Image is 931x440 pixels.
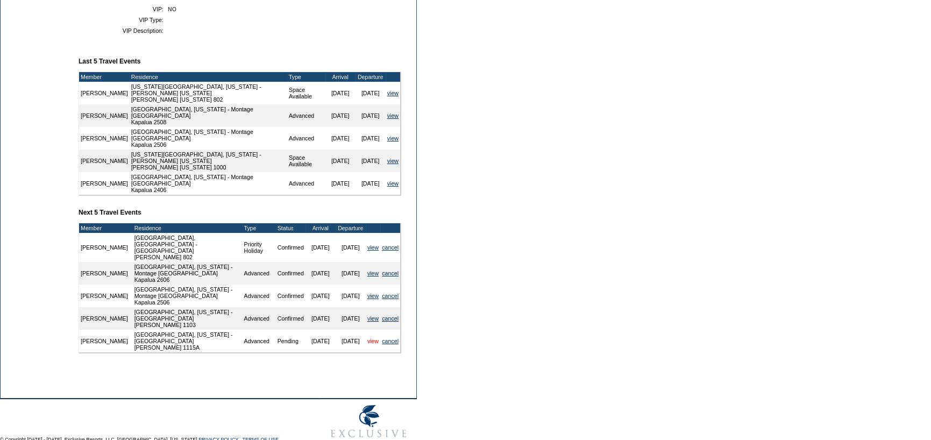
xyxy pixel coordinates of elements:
[243,307,276,330] td: Advanced
[130,104,287,127] td: [GEOGRAPHIC_DATA], [US_STATE] - Montage [GEOGRAPHIC_DATA] Kapalua 2508
[133,233,243,262] td: [GEOGRAPHIC_DATA], [GEOGRAPHIC_DATA] - [GEOGRAPHIC_DATA] [PERSON_NAME] 802
[133,330,243,352] td: [GEOGRAPHIC_DATA], [US_STATE] - [GEOGRAPHIC_DATA] [PERSON_NAME] 1115A
[382,338,399,344] a: cancel
[133,223,243,233] td: Residence
[276,285,305,307] td: Confirmed
[287,127,325,150] td: Advanced
[276,330,305,352] td: Pending
[367,244,379,251] a: view
[130,72,287,82] td: Residence
[387,158,399,164] a: view
[305,262,336,285] td: [DATE]
[243,223,276,233] td: Type
[79,72,130,82] td: Member
[325,172,356,195] td: [DATE]
[382,315,399,322] a: cancel
[133,262,243,285] td: [GEOGRAPHIC_DATA], [US_STATE] - Montage [GEOGRAPHIC_DATA] Kapalua 2606
[79,285,130,307] td: [PERSON_NAME]
[79,307,130,330] td: [PERSON_NAME]
[79,150,130,172] td: [PERSON_NAME]
[130,82,287,104] td: [US_STATE][GEOGRAPHIC_DATA], [US_STATE] - [PERSON_NAME] [US_STATE] [PERSON_NAME] [US_STATE] 802
[79,104,130,127] td: [PERSON_NAME]
[325,150,356,172] td: [DATE]
[382,244,399,251] a: cancel
[336,307,366,330] td: [DATE]
[356,127,386,150] td: [DATE]
[367,315,379,322] a: view
[287,104,325,127] td: Advanced
[276,233,305,262] td: Confirmed
[305,233,336,262] td: [DATE]
[305,307,336,330] td: [DATE]
[287,172,325,195] td: Advanced
[356,104,386,127] td: [DATE]
[79,209,141,216] b: Next 5 Travel Events
[79,58,140,65] b: Last 5 Travel Events
[367,293,379,299] a: view
[336,223,366,233] td: Departure
[336,233,366,262] td: [DATE]
[305,330,336,352] td: [DATE]
[276,223,305,233] td: Status
[130,172,287,195] td: [GEOGRAPHIC_DATA], [US_STATE] - Montage [GEOGRAPHIC_DATA] Kapalua 2406
[287,150,325,172] td: Space Available
[325,82,356,104] td: [DATE]
[387,180,399,187] a: view
[382,270,399,276] a: cancel
[305,223,336,233] td: Arrival
[130,127,287,150] td: [GEOGRAPHIC_DATA], [US_STATE] - Montage [GEOGRAPHIC_DATA] Kapalua 2506
[287,72,325,82] td: Type
[325,127,356,150] td: [DATE]
[287,82,325,104] td: Space Available
[83,6,164,12] td: VIP:
[83,17,164,23] td: VIP Type:
[130,150,287,172] td: [US_STATE][GEOGRAPHIC_DATA], [US_STATE] - [PERSON_NAME] [US_STATE] [PERSON_NAME] [US_STATE] 1000
[336,330,366,352] td: [DATE]
[325,72,356,82] td: Arrival
[325,104,356,127] td: [DATE]
[356,172,386,195] td: [DATE]
[168,6,176,12] span: NO
[79,223,130,233] td: Member
[382,293,399,299] a: cancel
[243,262,276,285] td: Advanced
[79,127,130,150] td: [PERSON_NAME]
[387,90,399,96] a: view
[387,112,399,119] a: view
[243,285,276,307] td: Advanced
[133,285,243,307] td: [GEOGRAPHIC_DATA], [US_STATE] - Montage [GEOGRAPHIC_DATA] Kapalua 2506
[243,233,276,262] td: Priority Holiday
[387,135,399,141] a: view
[356,72,386,82] td: Departure
[276,307,305,330] td: Confirmed
[336,285,366,307] td: [DATE]
[79,330,130,352] td: [PERSON_NAME]
[79,233,130,262] td: [PERSON_NAME]
[305,285,336,307] td: [DATE]
[367,338,379,344] a: view
[336,262,366,285] td: [DATE]
[133,307,243,330] td: [GEOGRAPHIC_DATA], [US_STATE] - [GEOGRAPHIC_DATA] [PERSON_NAME] 1103
[276,262,305,285] td: Confirmed
[356,150,386,172] td: [DATE]
[243,330,276,352] td: Advanced
[367,270,379,276] a: view
[79,82,130,104] td: [PERSON_NAME]
[79,262,130,285] td: [PERSON_NAME]
[83,27,164,34] td: VIP Description:
[356,82,386,104] td: [DATE]
[79,172,130,195] td: [PERSON_NAME]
